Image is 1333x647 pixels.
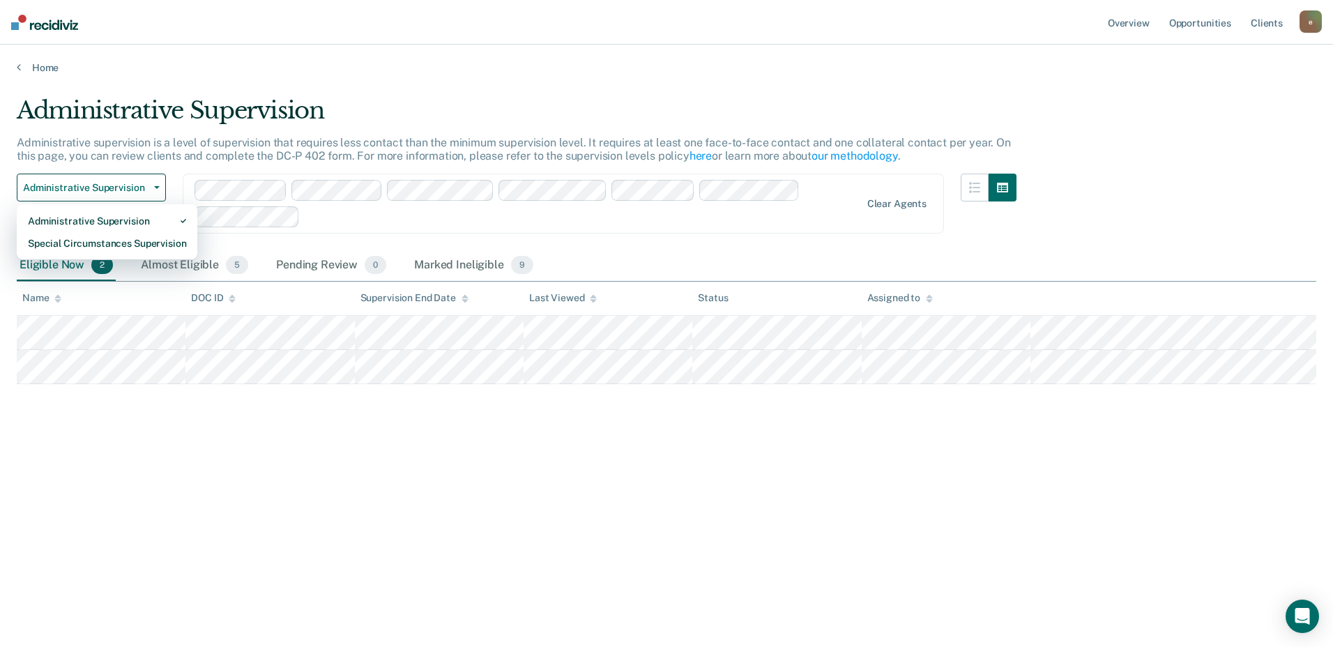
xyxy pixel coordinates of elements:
[28,232,186,254] div: Special Circumstances Supervision
[17,174,166,201] button: Administrative Supervision
[698,292,728,304] div: Status
[226,256,248,274] span: 5
[273,250,389,281] div: Pending Review0
[17,136,1011,162] p: Administrative supervision is a level of supervision that requires less contact than the minimum ...
[17,96,1016,136] div: Administrative Supervision
[360,292,469,304] div: Supervision End Date
[22,292,61,304] div: Name
[812,149,898,162] a: our methodology
[138,250,251,281] div: Almost Eligible5
[511,256,533,274] span: 9
[17,250,116,281] div: Eligible Now2
[17,61,1316,74] a: Home
[867,198,927,210] div: Clear agents
[28,210,186,232] div: Administrative Supervision
[690,149,712,162] a: here
[11,15,78,30] img: Recidiviz
[529,292,597,304] div: Last Viewed
[365,256,386,274] span: 0
[23,182,148,194] span: Administrative Supervision
[867,292,933,304] div: Assigned to
[411,250,536,281] div: Marked Ineligible9
[1300,10,1322,33] button: e
[191,292,236,304] div: DOC ID
[91,256,113,274] span: 2
[1286,600,1319,633] div: Open Intercom Messenger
